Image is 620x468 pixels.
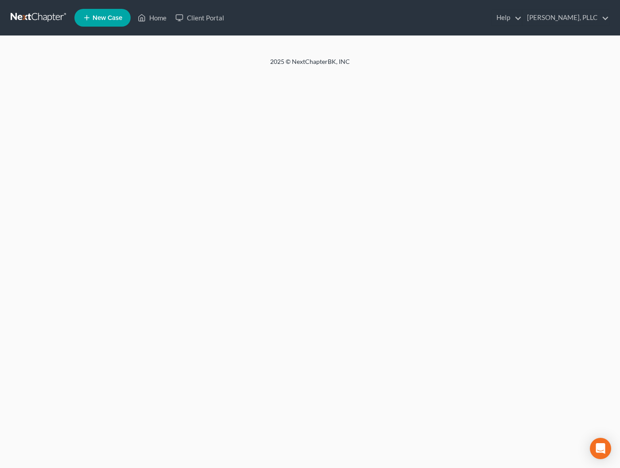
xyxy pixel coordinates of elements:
a: [PERSON_NAME], PLLC [523,10,609,26]
a: Client Portal [171,10,229,26]
a: Home [133,10,171,26]
new-legal-case-button: New Case [74,9,131,27]
div: 2025 © NextChapterBK, INC [58,57,562,73]
a: Help [492,10,522,26]
div: Open Intercom Messenger [590,438,611,459]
